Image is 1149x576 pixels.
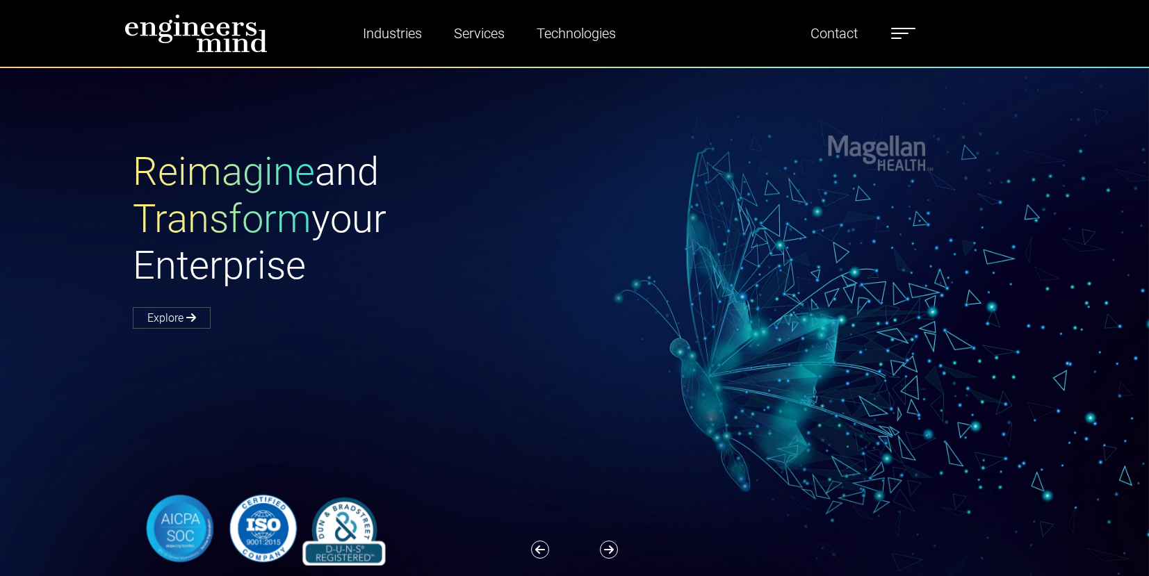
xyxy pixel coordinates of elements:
[133,307,211,329] a: Explore
[124,14,268,53] img: logo
[448,17,510,49] a: Services
[133,196,311,242] span: Transform
[805,17,863,49] a: Contact
[133,149,575,289] h1: and your Enterprise
[133,491,392,566] img: banner-logo
[357,17,427,49] a: Industries
[531,17,621,49] a: Technologies
[133,149,315,195] span: Reimagine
